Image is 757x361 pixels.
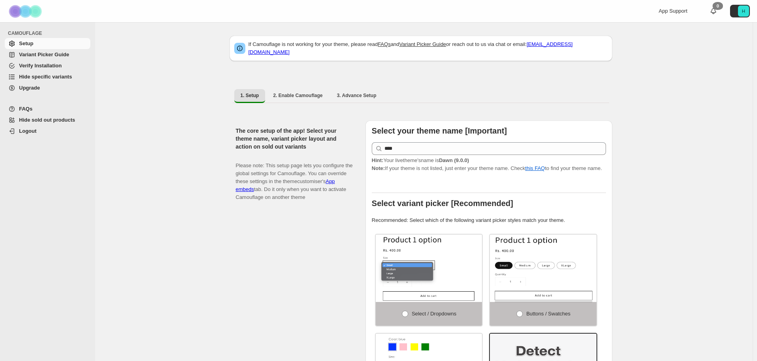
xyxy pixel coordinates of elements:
img: Buttons / Swatches [490,235,596,302]
span: Avatar with initials H [738,6,749,17]
div: 0 [713,2,723,10]
span: Hide specific variants [19,74,72,80]
span: FAQs [19,106,32,112]
span: 3. Advance Setup [337,92,377,99]
b: Select variant picker [Recommended] [372,199,513,208]
span: CAMOUFLAGE [8,30,91,36]
img: Camouflage [6,0,46,22]
span: App Support [659,8,687,14]
a: Variant Picker Guide [5,49,90,60]
a: Hide specific variants [5,71,90,82]
a: Logout [5,126,90,137]
strong: Hint: [372,157,384,163]
span: Your live theme's name is [372,157,469,163]
a: Hide sold out products [5,115,90,126]
p: If Camouflage is not working for your theme, please read and or reach out to us via chat or email: [249,40,608,56]
span: Verify Installation [19,63,62,69]
text: H [742,9,745,13]
b: Select your theme name [Important] [372,126,507,135]
button: Avatar with initials H [730,5,750,17]
span: Select / Dropdowns [412,311,457,317]
a: Setup [5,38,90,49]
a: Upgrade [5,82,90,94]
p: Please note: This setup page lets you configure the global settings for Camouflage. You can overr... [236,154,353,201]
a: this FAQ [525,165,545,171]
img: Select / Dropdowns [376,235,482,302]
span: 1. Setup [241,92,259,99]
span: Buttons / Swatches [526,311,570,317]
span: Upgrade [19,85,40,91]
span: 2. Enable Camouflage [273,92,323,99]
h2: The core setup of the app! Select your theme name, variant picker layout and action on sold out v... [236,127,353,151]
strong: Dawn (9.0.0) [439,157,469,163]
span: Logout [19,128,36,134]
p: If your theme is not listed, just enter your theme name. Check to find your theme name. [372,157,606,172]
a: Verify Installation [5,60,90,71]
a: 0 [709,7,717,15]
a: FAQs [5,103,90,115]
a: Variant Picker Guide [399,41,446,47]
strong: Note: [372,165,385,171]
p: Recommended: Select which of the following variant picker styles match your theme. [372,216,606,224]
span: Hide sold out products [19,117,75,123]
a: FAQs [378,41,391,47]
span: Setup [19,40,33,46]
span: Variant Picker Guide [19,52,69,57]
